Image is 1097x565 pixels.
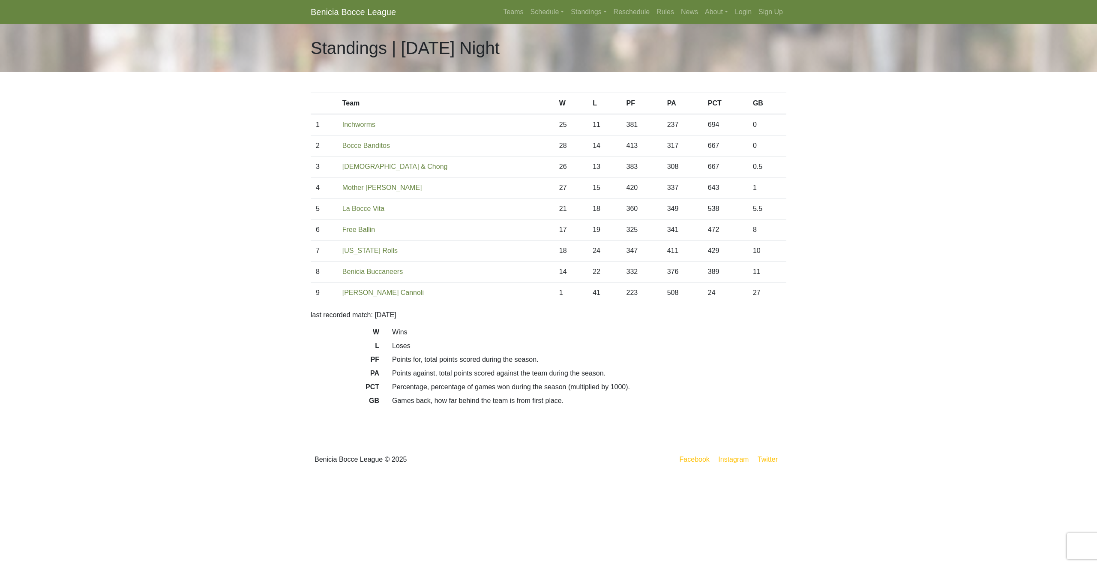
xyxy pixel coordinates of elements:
[662,261,703,282] td: 376
[662,219,703,240] td: 341
[337,93,554,114] th: Team
[621,156,662,177] td: 383
[554,177,587,198] td: 27
[386,355,793,365] dd: Points for, total points scored during the season.
[621,114,662,135] td: 381
[662,282,703,304] td: 508
[748,156,786,177] td: 0.5
[311,135,337,156] td: 2
[662,114,703,135] td: 237
[748,135,786,156] td: 0
[587,114,621,135] td: 11
[342,205,384,212] a: La Bocce Vita
[621,93,662,114] th: PF
[703,240,748,261] td: 429
[311,3,396,21] a: Benicia Bocce League
[748,219,786,240] td: 8
[304,355,386,368] dt: PF
[703,114,748,135] td: 694
[748,198,786,219] td: 5.5
[662,156,703,177] td: 308
[756,454,785,465] a: Twitter
[554,135,587,156] td: 28
[587,219,621,240] td: 19
[342,121,375,128] a: Inchworms
[621,177,662,198] td: 420
[304,341,386,355] dt: L
[554,261,587,282] td: 14
[304,368,386,382] dt: PA
[703,156,748,177] td: 667
[621,135,662,156] td: 413
[386,382,793,392] dd: Percentage, percentage of games won during the season (multiplied by 1000).
[587,177,621,198] td: 15
[554,198,587,219] td: 21
[304,327,386,341] dt: W
[311,219,337,240] td: 6
[554,156,587,177] td: 26
[748,93,786,114] th: GB
[662,240,703,261] td: 411
[662,93,703,114] th: PA
[703,93,748,114] th: PCT
[342,142,390,149] a: Bocce Banditos
[703,219,748,240] td: 472
[621,219,662,240] td: 325
[610,3,653,21] a: Reschedule
[567,3,610,21] a: Standings
[342,247,398,254] a: [US_STATE] Rolls
[554,114,587,135] td: 25
[587,135,621,156] td: 14
[748,114,786,135] td: 0
[621,240,662,261] td: 347
[748,282,786,304] td: 27
[304,382,386,396] dt: PCT
[662,198,703,219] td: 349
[716,454,750,465] a: Instagram
[662,177,703,198] td: 337
[311,310,786,320] p: last recorded match: [DATE]
[621,261,662,282] td: 332
[554,282,587,304] td: 1
[311,198,337,219] td: 5
[386,327,793,337] dd: Wins
[554,93,587,114] th: W
[703,282,748,304] td: 24
[748,261,786,282] td: 11
[304,396,386,409] dt: GB
[703,135,748,156] td: 667
[587,198,621,219] td: 18
[342,289,424,296] a: [PERSON_NAME] Cannoli
[587,240,621,261] td: 24
[311,38,500,58] h1: Standings | [DATE] Night
[587,93,621,114] th: L
[703,177,748,198] td: 643
[304,444,548,475] div: Benicia Bocce League © 2025
[554,240,587,261] td: 18
[386,341,793,351] dd: Loses
[621,282,662,304] td: 223
[587,261,621,282] td: 22
[653,3,677,21] a: Rules
[342,184,422,191] a: Mother [PERSON_NAME]
[311,261,337,282] td: 8
[311,114,337,135] td: 1
[311,156,337,177] td: 3
[386,396,793,406] dd: Games back, how far behind the team is from first place.
[342,226,375,233] a: Free Ballin
[311,240,337,261] td: 7
[311,177,337,198] td: 4
[500,3,527,21] a: Teams
[748,240,786,261] td: 10
[755,3,786,21] a: Sign Up
[677,3,701,21] a: News
[701,3,731,21] a: About
[731,3,755,21] a: Login
[703,198,748,219] td: 538
[554,219,587,240] td: 17
[311,282,337,304] td: 9
[342,163,448,170] a: [DEMOGRAPHIC_DATA] & Chong
[748,177,786,198] td: 1
[527,3,568,21] a: Schedule
[678,454,711,465] a: Facebook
